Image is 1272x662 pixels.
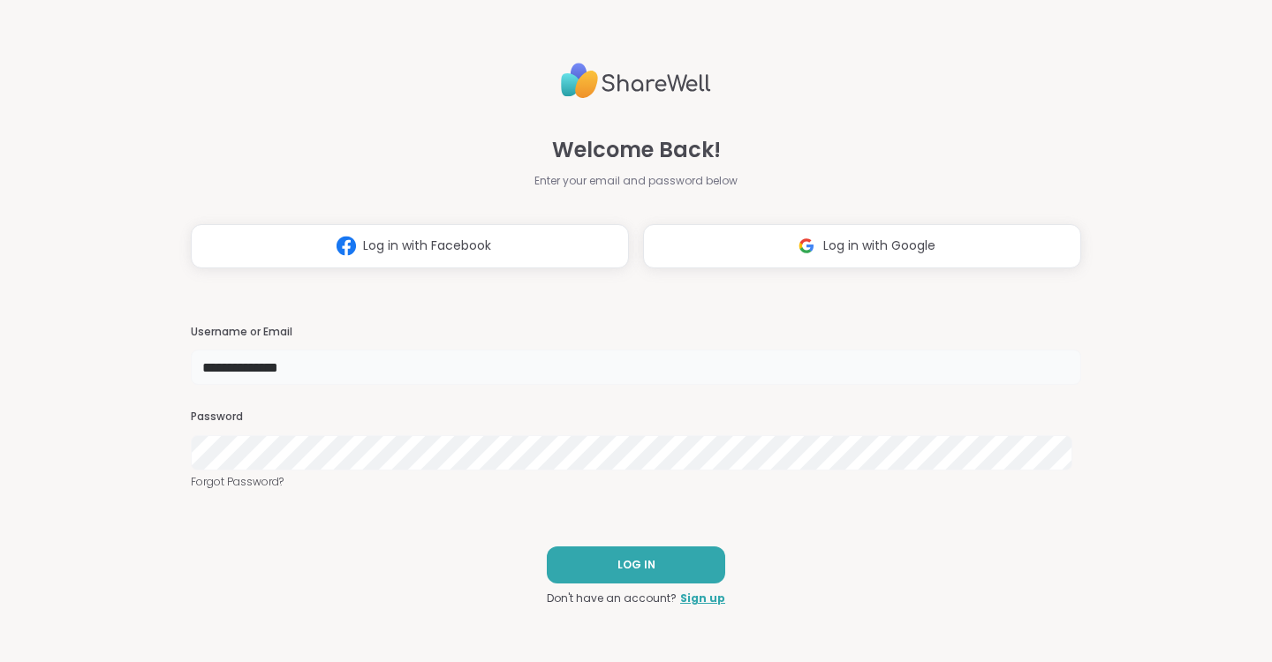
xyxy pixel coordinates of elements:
[191,410,1081,425] h3: Password
[617,557,655,573] span: LOG IN
[191,224,629,268] button: Log in with Facebook
[561,56,711,106] img: ShareWell Logo
[823,237,935,255] span: Log in with Google
[363,237,491,255] span: Log in with Facebook
[191,325,1081,340] h3: Username or Email
[329,229,363,262] img: ShareWell Logomark
[790,229,823,262] img: ShareWell Logomark
[534,173,738,189] span: Enter your email and password below
[191,474,1081,490] a: Forgot Password?
[547,546,725,583] button: LOG IN
[680,591,725,606] a: Sign up
[643,224,1081,268] button: Log in with Google
[552,134,721,166] span: Welcome Back!
[547,591,677,606] span: Don't have an account?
